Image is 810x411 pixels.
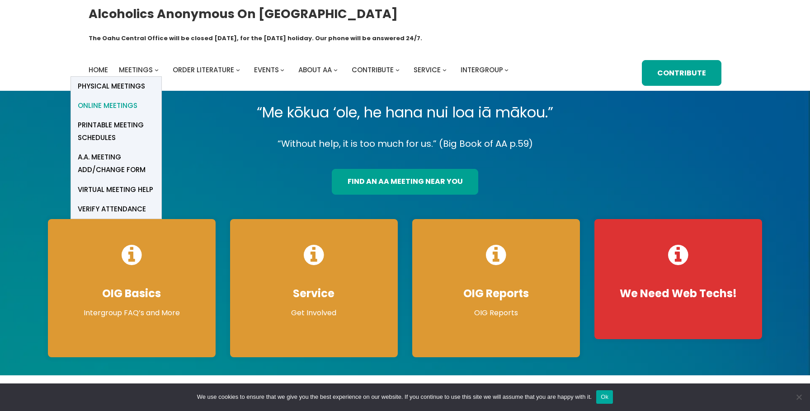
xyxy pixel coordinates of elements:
[642,60,721,86] a: Contribute
[197,392,592,402] span: We use cookies to ensure that we give you the best experience on our website. If you continue to ...
[334,68,338,72] button: About AA submenu
[396,68,400,72] button: Contribute submenu
[78,99,137,112] span: Online Meetings
[414,65,441,75] span: Service
[71,199,161,219] a: verify attendance
[78,183,153,196] span: Virtual Meeting Help
[332,169,478,195] a: find an aa meeting near you
[421,287,571,300] h4: OIG Reports
[794,392,803,402] span: No
[461,65,503,75] span: Intergroup
[71,96,161,116] a: Online Meetings
[89,65,108,75] span: Home
[41,100,770,125] p: “Me kōkua ‘ole, he hana nui loa iā mākou.”
[78,203,146,215] span: verify attendance
[41,136,770,152] p: “Without help, it is too much for us.” (Big Book of AA p.59)
[352,64,394,76] a: Contribute
[603,287,753,300] h4: We Need Web Techs!
[119,64,153,76] a: Meetings
[78,80,145,93] span: Physical Meetings
[596,390,613,404] button: Ok
[421,308,571,318] p: OIG Reports
[414,64,441,76] a: Service
[71,180,161,199] a: Virtual Meeting Help
[57,287,207,300] h4: OIG Basics
[71,148,161,180] a: A.A. Meeting Add/Change Form
[254,64,279,76] a: Events
[239,287,389,300] h4: Service
[173,65,234,75] span: Order Literature
[352,65,394,75] span: Contribute
[443,68,447,72] button: Service submenu
[78,119,155,144] span: Printable Meeting Schedules
[71,116,161,148] a: Printable Meeting Schedules
[78,151,155,176] span: A.A. Meeting Add/Change Form
[254,65,279,75] span: Events
[119,65,153,75] span: Meetings
[89,64,108,76] a: Home
[504,68,509,72] button: Intergroup submenu
[239,308,389,318] p: Get Involved
[236,68,240,72] button: Order Literature submenu
[155,68,159,72] button: Meetings submenu
[89,64,512,76] nav: Intergroup
[280,68,284,72] button: Events submenu
[89,34,422,43] h1: The Oahu Central Office will be closed [DATE], for the [DATE] holiday. Our phone will be answered...
[57,308,207,318] p: Intergroup FAQ’s and More
[89,3,398,24] a: Alcoholics Anonymous on [GEOGRAPHIC_DATA]
[298,65,332,75] span: About AA
[298,64,332,76] a: About AA
[71,77,161,96] a: Physical Meetings
[461,64,503,76] a: Intergroup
